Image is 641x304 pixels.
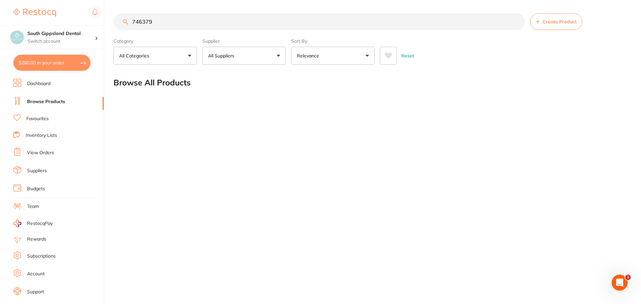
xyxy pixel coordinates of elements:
a: RestocqPay [13,220,53,227]
a: Suppliers [27,168,47,174]
button: Reset [399,47,416,65]
iframe: Intercom live chat [612,275,628,291]
button: All Suppliers [202,47,286,65]
p: All Suppliers [208,52,237,59]
label: Sort By [291,38,375,44]
button: Create Product [530,13,582,30]
a: View Orders [27,149,54,156]
p: All Categories [119,52,152,59]
h4: South Gippsland Dental [27,30,95,37]
label: Supplier [202,38,286,44]
label: Category [114,38,197,44]
a: Team [27,203,39,210]
p: Switch account [27,38,95,45]
button: $260.00 in your order [13,55,90,71]
img: South Gippsland Dental [10,31,24,44]
span: Create Product [543,19,577,24]
span: 1 [625,275,631,280]
a: Rewards [27,236,46,243]
a: Browse Products [27,98,65,105]
a: Dashboard [27,80,50,87]
a: Favourites [26,115,49,122]
a: Account [27,271,45,277]
a: Inventory Lists [26,132,57,139]
p: Relevance [297,52,322,59]
h2: Browse All Products [114,78,191,87]
span: RestocqPay [27,220,53,227]
img: RestocqPay [13,220,21,227]
input: Search Products [114,13,525,30]
a: Restocq Logo [13,5,56,20]
button: All Categories [114,47,197,65]
a: Budgets [27,186,45,192]
a: Subscriptions [27,253,56,260]
button: Relevance [291,47,375,65]
img: Restocq Logo [13,9,56,17]
a: Support [27,289,44,295]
